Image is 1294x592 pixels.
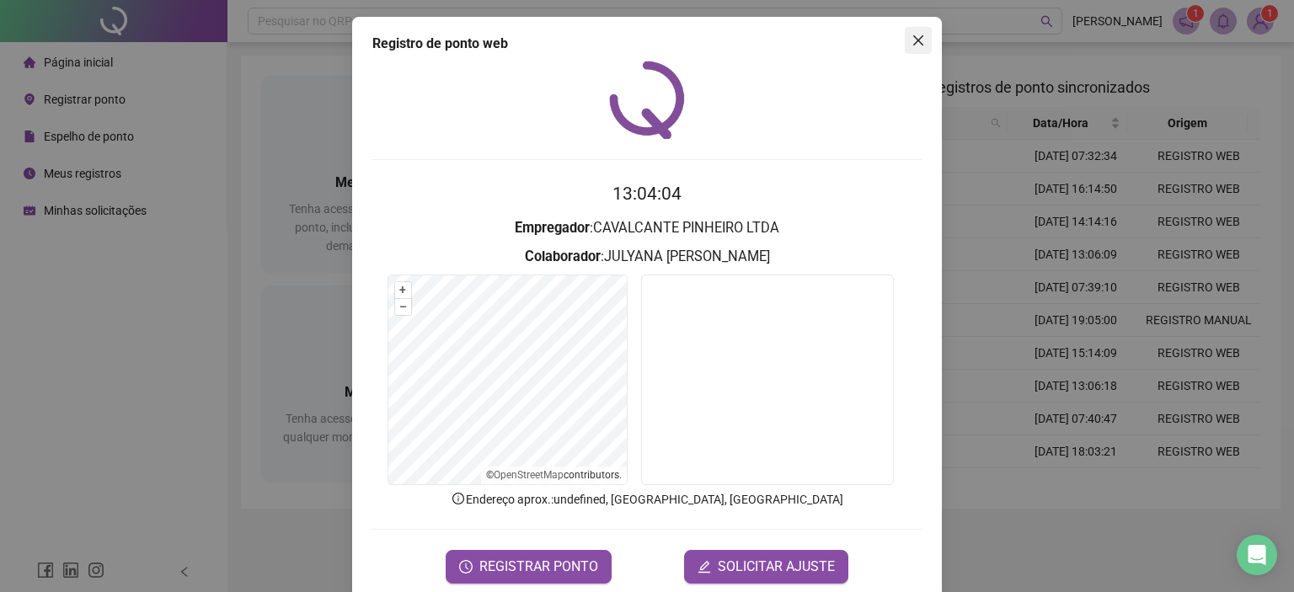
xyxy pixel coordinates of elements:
div: Registro de ponto web [372,34,922,54]
strong: Empregador [515,220,590,236]
button: – [395,299,411,315]
span: close [912,34,925,47]
img: QRPoint [609,61,685,139]
time: 13:04:04 [612,184,682,204]
h3: : CAVALCANTE PINHEIRO LTDA [372,217,922,239]
button: REGISTRAR PONTO [446,550,612,584]
button: Close [905,27,932,54]
p: Endereço aprox. : undefined, [GEOGRAPHIC_DATA], [GEOGRAPHIC_DATA] [372,490,922,509]
span: SOLICITAR AJUSTE [718,557,835,577]
span: edit [698,560,711,573]
h3: : JULYANA [PERSON_NAME] [372,246,922,268]
span: clock-circle [459,560,473,573]
span: info-circle [451,491,466,506]
span: REGISTRAR PONTO [479,557,598,577]
div: Open Intercom Messenger [1237,535,1277,575]
a: OpenStreetMap [494,469,564,481]
li: © contributors. [486,469,622,481]
button: + [395,282,411,298]
button: editSOLICITAR AJUSTE [684,550,848,584]
strong: Colaborador [525,248,601,264]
